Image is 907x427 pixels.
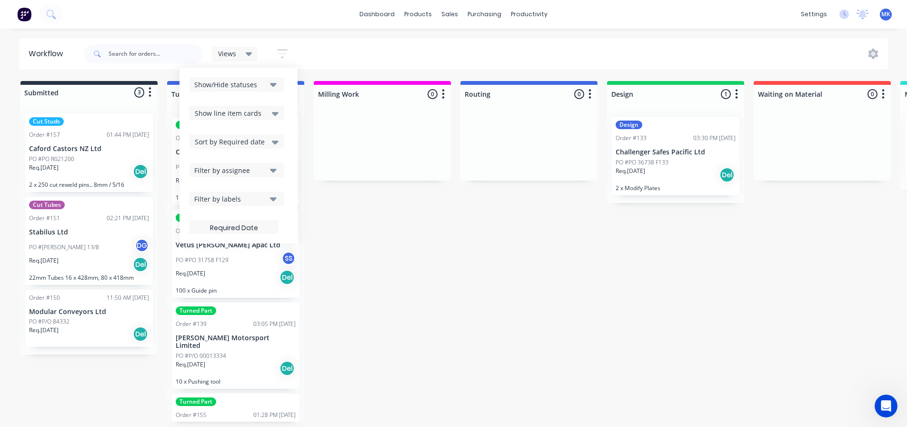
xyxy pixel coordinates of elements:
div: Show/Hide statuses [194,80,266,90]
p: Req. [DATE] [29,163,59,172]
div: purchasing [463,7,506,21]
div: products [399,7,437,21]
div: 02:21 PM [DATE] [107,214,149,223]
div: Order #129 [176,227,207,235]
p: PO #PO 31758 F129 [176,256,229,264]
p: [PERSON_NAME] Motorsport Limited [176,334,296,350]
div: Turned Part[PERSON_NAME] vt20Order #12901:46 PM [DATE]Vetus [PERSON_NAME] Apac LtdPO #PO 31758 F1... [172,210,299,298]
p: PO #P/O 84332 [29,317,70,326]
span: Sort by Required date [195,137,265,147]
p: 1 x Motor extension Shaft [176,194,296,201]
div: Cut Studs [29,117,64,126]
div: 11:50 AM [DATE] [107,294,149,302]
div: Filter by labels [194,194,266,204]
div: Order #155 [176,411,207,419]
p: Req. [DATE] [176,360,205,369]
div: SS [281,251,296,265]
p: Stabilus Ltd [29,228,149,236]
p: Req. [DATE] [176,269,205,278]
div: sales [437,7,463,21]
input: Required Date [189,219,278,237]
div: Cut TubesOrder #15102:21 PM [DATE]Stabilus LtdPO #[PERSON_NAME] 13/8DGReq.[DATE]Del22mm Tubes 16 ... [25,197,153,285]
p: Req. [DATE] [29,326,59,335]
div: Del [133,326,148,342]
p: 100 x Guide pin [176,287,296,294]
p: Challenger Safes Pacific Ltd [616,148,736,156]
p: PO #PO R021200 [29,155,74,163]
p: 10 x Pushing tool [176,378,296,385]
div: 03:30 PM [DATE] [693,134,736,142]
p: Req. [DATE] [176,176,205,185]
div: Turned Part [176,397,216,406]
div: Turned PartOrder #8312:51 PM [DATE]Cash salePO #cashSSReq.[DATE]Del1 x Motor extension Shaft [172,117,299,205]
div: 03:05 PM [DATE] [253,320,296,328]
p: 2 x 250 cut reweld pins.. 8mm / 5/16 [29,181,149,188]
div: DG [135,238,149,253]
p: 22mm Tubes 16 x 428mm, 80 x 418mm [29,274,149,281]
div: DesignOrder #13303:30 PM [DATE]Challenger Safes Pacific LtdPO #PO 36738 F133Req.[DATE]Del2 x Modi... [612,117,739,195]
div: Del [279,270,295,285]
div: Order #15011:50 AM [DATE]Modular Conveyors LtdPO #P/O 84332Req.[DATE]Del [25,290,153,347]
div: Order #157 [29,131,60,139]
button: go back [6,4,24,22]
button: Show/Hide statuses [189,77,284,91]
button: Expand window [166,4,184,22]
div: Filter by assignee [194,165,266,175]
p: PO #cash [176,163,200,172]
p: Cash sale [176,148,296,156]
p: Modular Conveyors Ltd [29,308,149,316]
div: Cut Tubes [29,201,65,209]
span: Show line item cards [195,108,261,118]
div: Order #83 [176,134,203,142]
p: PO #P/O 00013334 [176,352,226,360]
a: dashboard [355,7,399,21]
img: Factory [17,7,31,21]
p: 2 x Modify Plates [616,184,736,192]
p: Caford Castors NZ Ltd [29,145,149,153]
input: Search for orders... [109,44,203,63]
button: Filter by labels [189,192,284,206]
div: Order #139 [176,320,207,328]
p: PO #PO 36738 F133 [616,158,668,167]
div: settings [796,7,832,21]
p: Req. [DATE] [616,167,645,175]
iframe: Intercom live chat [875,395,897,417]
span: Views [218,49,236,59]
div: 01:44 PM [DATE] [107,131,149,139]
div: Workflow [29,48,68,60]
p: Vetus [PERSON_NAME] Apac Ltd [176,241,296,249]
div: Turned Part [176,213,216,222]
span: MK [881,10,890,19]
div: Design [616,121,642,129]
div: productivity [506,7,552,21]
div: Del [133,257,148,272]
div: Order #133 [616,134,647,142]
div: Turned Part [176,306,216,315]
p: Req. [DATE] [29,256,59,265]
div: Cut StudsOrder #15701:44 PM [DATE]Caford Castors NZ LtdPO #PO R021200Req.[DATE]Del2 x 250 cut rew... [25,113,153,192]
button: Filter by assignee [189,163,284,177]
div: Turned Part [176,121,216,129]
div: Order #150 [29,294,60,302]
div: Del [279,361,295,376]
div: Order #151 [29,214,60,223]
div: Del [133,164,148,179]
p: PO #[PERSON_NAME] 13/8 [29,243,99,252]
div: Turned PartOrder #13903:05 PM [DATE][PERSON_NAME] Motorsport LimitedPO #P/O 00013334Req.[DATE]Del... [172,303,299,389]
div: 01:28 PM [DATE] [253,411,296,419]
div: Del [719,167,735,183]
